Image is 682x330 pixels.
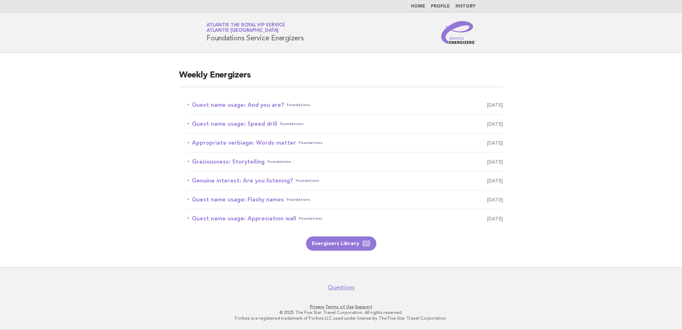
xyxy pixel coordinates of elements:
[123,315,559,321] p: Forbes is a registered trademark of Forbes LLC used under license by The Five Star Travel Corpora...
[296,176,319,186] span: Foundations
[487,157,503,167] span: [DATE]
[487,119,503,129] span: [DATE]
[328,284,355,291] a: Questions
[123,304,559,310] p: · ·
[207,29,279,33] span: Atlantis [GEOGRAPHIC_DATA]
[280,119,304,129] span: Foundations
[299,214,322,224] span: Foundations
[411,4,425,9] a: Home
[207,23,285,33] a: Atlantis the Royal VIP ServiceAtlantis [GEOGRAPHIC_DATA]
[487,195,503,205] span: [DATE]
[207,23,304,42] h1: Foundations Service Energizers
[306,236,376,251] a: Energizers Library
[188,138,503,148] a: Appropriate verbiage: Words matterFoundations [DATE]
[325,304,354,309] a: Terms of Use
[188,176,503,186] a: Genuine interest: Are you listening?Foundations [DATE]
[287,100,310,110] span: Foundations
[487,138,503,148] span: [DATE]
[188,100,503,110] a: Guest name usage: And you are?Foundations [DATE]
[355,304,372,309] a: Support
[268,157,291,167] span: Foundations
[188,157,503,167] a: Graciousness: StorytellingFoundations [DATE]
[487,176,503,186] span: [DATE]
[299,138,322,148] span: Foundations
[123,310,559,315] p: © 2025 The Five Star Travel Corporation. All rights reserved.
[431,4,450,9] a: Profile
[188,119,503,129] a: Guest name usage: Speed drillFoundations [DATE]
[441,21,475,44] img: Service Energizers
[455,4,475,9] a: History
[188,195,503,205] a: Guest name usage: Flashy namesFoundations [DATE]
[487,214,503,224] span: [DATE]
[310,304,324,309] a: Privacy
[179,70,503,87] h2: Weekly Energizers
[188,214,503,224] a: Guest name usage: Appreciation wallFoundations [DATE]
[287,195,310,205] span: Foundations
[487,100,503,110] span: [DATE]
